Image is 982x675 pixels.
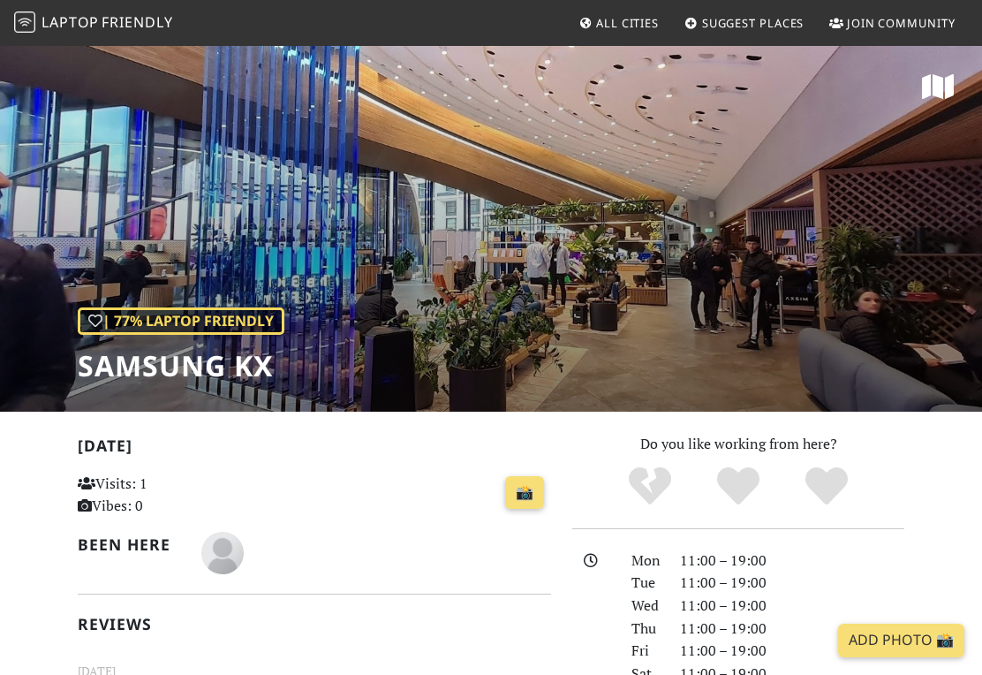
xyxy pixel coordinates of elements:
p: Do you like working from here? [572,433,904,456]
a: All Cities [571,7,666,39]
div: Definitely! [782,465,871,509]
div: No [606,465,694,509]
a: Add Photo 📸 [838,624,964,657]
div: 11:00 – 19:00 [669,572,915,595]
a: LaptopFriendly LaptopFriendly [14,8,173,39]
h2: Been here [78,535,180,554]
div: Yes [694,465,782,509]
div: 11:00 – 19:00 [669,640,915,663]
div: 11:00 – 19:00 [669,595,915,618]
a: Join Community [822,7,963,39]
img: blank-535327c66bd565773addf3077783bbfce4b00ec00e9fd257753287c682c7fa38.png [201,532,244,574]
p: Visits: 1 Vibes: 0 [78,473,222,518]
img: LaptopFriendly [14,11,35,33]
a: Suggest Places [677,7,812,39]
div: Fri [621,640,670,663]
span: Ollie Singleton Singleton [201,542,244,561]
span: Laptop [42,12,99,32]
div: 11:00 – 19:00 [669,618,915,641]
span: All Cities [596,15,659,31]
span: Suggest Places [702,15,804,31]
div: Tue [621,572,670,595]
a: 📸 [505,476,544,510]
div: Mon [621,550,670,573]
h2: [DATE] [78,436,551,462]
div: | 77% Laptop Friendly [78,307,284,336]
h1: Samsung KX [78,349,284,383]
div: 11:00 – 19:00 [669,550,915,573]
div: Wed [621,595,670,618]
span: Friendly [102,12,172,32]
div: Thu [621,618,670,641]
h2: Reviews [78,615,551,633]
span: Join Community [847,15,956,31]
